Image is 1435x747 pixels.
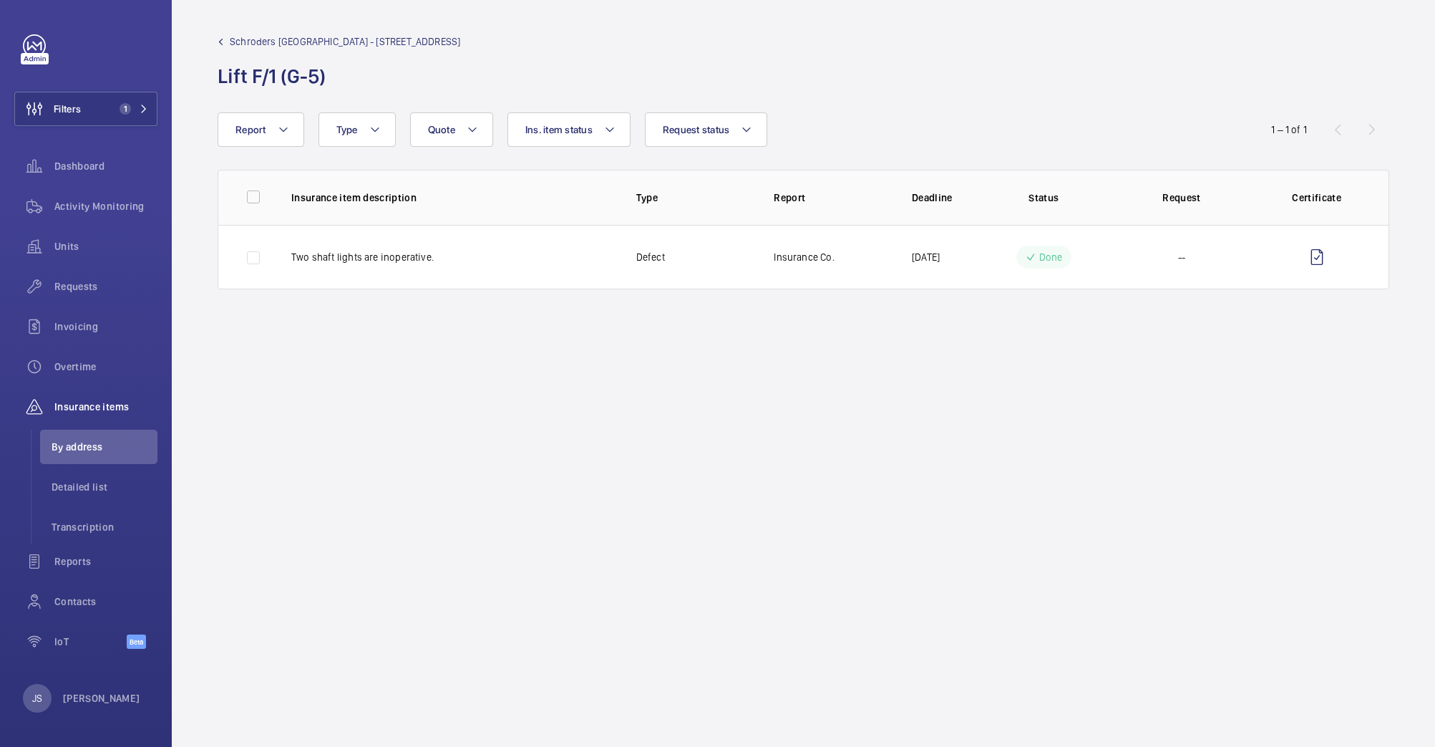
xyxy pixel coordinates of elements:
p: Insurance item description [291,191,613,205]
button: Report [218,112,304,147]
span: IoT [54,635,127,649]
span: Dashboard [54,159,157,173]
span: Ins. item status [525,124,593,135]
span: Activity Monitoring [54,199,157,213]
p: Certificate [1273,191,1360,205]
p: Type [636,191,751,205]
span: Detailed list [52,480,157,494]
p: Deadline [912,191,975,205]
span: Insurance items [54,400,157,414]
span: Overtime [54,360,157,374]
p: Insurance Co. [774,250,834,264]
span: Filters [54,102,81,116]
p: Defect [636,250,665,264]
span: -- [1178,250,1185,264]
button: Request status [645,112,768,147]
h1: Lift F/1 (G-5) [218,63,460,90]
span: 1 [120,103,131,115]
button: Ins. item status [507,112,631,147]
span: By address [52,440,157,454]
span: Beta [127,635,146,649]
p: JS [32,691,42,705]
button: Filters1 [14,92,157,126]
div: 1 – 1 of 1 [1271,122,1307,137]
p: Status [985,191,1103,205]
span: Requests [54,279,157,294]
span: Quote [428,124,455,135]
span: Contacts [54,594,157,609]
p: Two shaft lights are inoperative. [291,250,613,264]
button: Type [318,112,396,147]
p: Report [774,191,889,205]
p: Done [1039,250,1063,264]
span: Request status [663,124,730,135]
span: Reports [54,554,157,569]
span: Invoicing [54,319,157,334]
span: Report [235,124,266,135]
p: Request [1123,191,1241,205]
button: Quote [410,112,493,147]
span: Units [54,239,157,254]
p: [PERSON_NAME] [63,691,140,705]
span: Transcription [52,520,157,534]
span: Type [336,124,358,135]
p: [DATE] [912,250,940,264]
span: Schroders [GEOGRAPHIC_DATA] - [STREET_ADDRESS] [230,34,460,49]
